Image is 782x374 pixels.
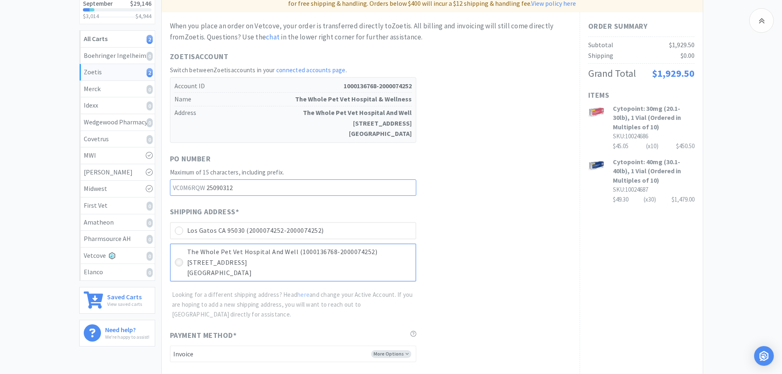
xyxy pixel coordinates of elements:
div: $450.50 [676,141,695,151]
h5: Name [174,93,412,106]
span: PO Number [170,153,211,165]
strong: The Whole Pet Vet Hospital And Well [STREET_ADDRESS] [GEOGRAPHIC_DATA] [303,108,412,139]
a: Merck0 [80,81,155,98]
span: SKU: 10024686 [613,132,648,140]
span: VC0M6RQW [170,180,207,195]
h3: $ [135,13,151,19]
div: Open Intercom Messenger [754,346,774,366]
a: Pharmsource AH0 [80,231,155,248]
p: [STREET_ADDRESS] [187,257,411,268]
div: Pharmsource AH [84,234,151,244]
div: Merck [84,84,151,94]
a: Vetcove0 [80,248,155,264]
a: Amatheon0 [80,214,155,231]
a: MWI [80,147,155,164]
div: Idexx [84,100,151,111]
div: $45.05 [613,141,695,151]
a: All Carts2 [80,31,155,48]
strong: The Whole Pet Vet Hospital & Wellness [295,94,412,105]
div: (x 30 ) [644,195,656,204]
a: Elanco0 [80,264,155,280]
div: [PERSON_NAME] [84,167,151,178]
p: Looking for a different shipping address? Head and change your Active Account. If you are hoping ... [172,290,416,319]
a: Boehringer Ingelheim0 [80,48,155,64]
h6: Saved Carts [107,291,142,300]
a: Covetrus0 [80,131,155,148]
h3: Cytopoint: 30mg (20.1-30lb), 1 Vial (Ordered in Multiples of 10) [613,104,695,131]
p: Los Gatos CA 95030 (2000074252-2000074252) [187,225,411,236]
span: $0.00 [681,51,695,60]
span: Shipping Address * [170,206,239,218]
h2: Switch between Zoetis accounts in your . [170,65,416,75]
div: First Vet [84,200,151,211]
div: Vetcove [84,250,151,261]
h5: Account ID [174,80,412,93]
i: 0 [147,252,153,261]
div: MWI [84,150,151,161]
div: Shipping [588,50,613,61]
i: 0 [147,135,153,144]
h1: Order Summary [588,21,695,32]
i: 0 [147,52,153,61]
i: 0 [147,235,153,244]
h1: Zoetis Account [170,51,416,63]
div: Elanco [84,267,151,278]
a: First Vet0 [80,197,155,214]
strong: All Carts [84,34,108,43]
p: View saved carts [107,300,142,308]
a: Wedgewood Pharmacy0 [80,114,155,131]
div: $49.30 [613,195,695,204]
a: connected accounts page [276,66,346,74]
i: 0 [147,85,153,94]
span: Maximum of 15 characters, including prefix. [170,168,284,176]
i: 0 [147,202,153,211]
div: Covetrus [84,134,151,145]
p: The Whole Pet Vet Hospital And Well (1000136768-2000074252) [187,247,411,257]
span: $1,929.50 [669,41,695,49]
p: We're happy to assist! [105,333,149,341]
i: 2 [147,35,153,44]
p: [GEOGRAPHIC_DATA] [187,268,411,278]
img: d68059bb95f34f6ca8f79a017dff92f3_527055.jpeg [588,157,605,174]
a: here [297,291,310,298]
i: 0 [147,118,153,127]
i: 0 [147,268,153,277]
div: (x 10 ) [646,141,658,151]
h1: Items [588,89,695,101]
span: 4,944 [138,12,151,20]
h6: Need help? [105,324,149,333]
div: Zoetis [84,67,151,78]
i: 2 [147,68,153,77]
h2: September [83,0,113,7]
a: Midwest [80,181,155,197]
div: When you place an order on Vetcove, your order is transferred directly to Zoetis . All billing an... [170,21,571,43]
a: Zoetis2 [80,64,155,81]
div: Amatheon [84,217,151,228]
div: Grand Total [588,66,636,81]
img: c75d754290ff494087b9ddf993b7bf2c_527056.jpeg [588,104,605,120]
h3: Cytopoint: 40mg (30.1-40lb), 1 Vial (Ordered in Multiples of 10) [613,157,695,185]
span: $3,014 [83,12,99,20]
div: Wedgewood Pharmacy [84,117,151,128]
span: Payment Method * [170,330,237,342]
div: $1,479.00 [672,195,695,204]
a: chat [266,32,280,41]
strong: 1000136768-2000074252 [344,81,412,92]
i: 0 [147,218,153,227]
a: Saved CartsView saved carts [79,287,155,314]
span: $1,929.50 [652,67,695,80]
input: PO Number [170,179,416,196]
div: Subtotal [588,40,613,50]
span: SKU: 10024687 [613,186,648,193]
i: 0 [147,101,153,110]
a: Idexx0 [80,97,155,114]
div: Midwest [84,184,151,194]
h5: Address [174,106,412,140]
div: Boehringer Ingelheim [84,50,151,61]
a: [PERSON_NAME] [80,164,155,181]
